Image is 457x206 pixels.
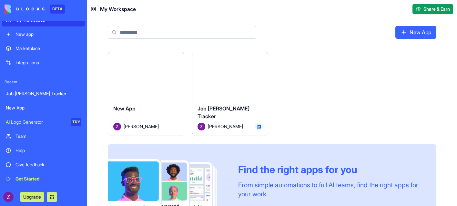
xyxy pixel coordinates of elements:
[15,45,81,52] div: Marketplace
[2,28,85,41] a: New app
[15,176,81,182] div: Get Started
[2,130,85,143] a: Team
[423,6,450,12] span: Share & Earn
[15,31,81,37] div: New app
[71,118,81,126] div: TRY
[20,193,44,200] a: Upgrade
[124,123,159,130] span: [PERSON_NAME]
[113,105,136,112] span: New App
[198,123,205,130] img: Avatar
[5,5,45,14] img: logo
[50,5,65,14] div: BETA
[198,105,249,119] span: Job [PERSON_NAME] Tracker
[238,180,421,199] div: From simple automations to full AI teams, find the right apps for your work
[15,133,81,139] div: Team
[6,90,81,97] div: Job [PERSON_NAME] Tracker
[6,119,66,125] div: AI Logo Generator
[257,125,261,129] img: linkedin_bcsuxv.svg
[2,101,85,114] a: New App
[108,52,184,136] a: New AppAvatar[PERSON_NAME]
[2,79,85,85] span: Recent
[2,172,85,185] a: Get Started
[238,164,421,175] div: Find the right apps for you
[2,42,85,55] a: Marketplace
[15,59,81,66] div: Integrations
[2,87,85,100] a: Job [PERSON_NAME] Tracker
[3,192,14,202] img: ACg8ocLbFy8DHtL2uPWw6QbHWmV0YcGiQda46qJNV01azvxVGNKDKQ=s96-c
[113,123,121,130] img: Avatar
[2,158,85,171] a: Give feedback
[100,5,136,13] span: My Workspace
[208,123,243,130] span: [PERSON_NAME]
[5,5,65,14] a: BETA
[192,52,269,136] a: Job [PERSON_NAME] TrackerAvatar[PERSON_NAME]
[2,56,85,69] a: Integrations
[15,147,81,154] div: Help
[412,4,453,14] button: Share & Earn
[20,192,44,202] button: Upgrade
[2,144,85,157] a: Help
[15,161,81,168] div: Give feedback
[2,116,85,129] a: AI Logo GeneratorTRY
[395,26,436,39] a: New App
[6,105,81,111] div: New App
